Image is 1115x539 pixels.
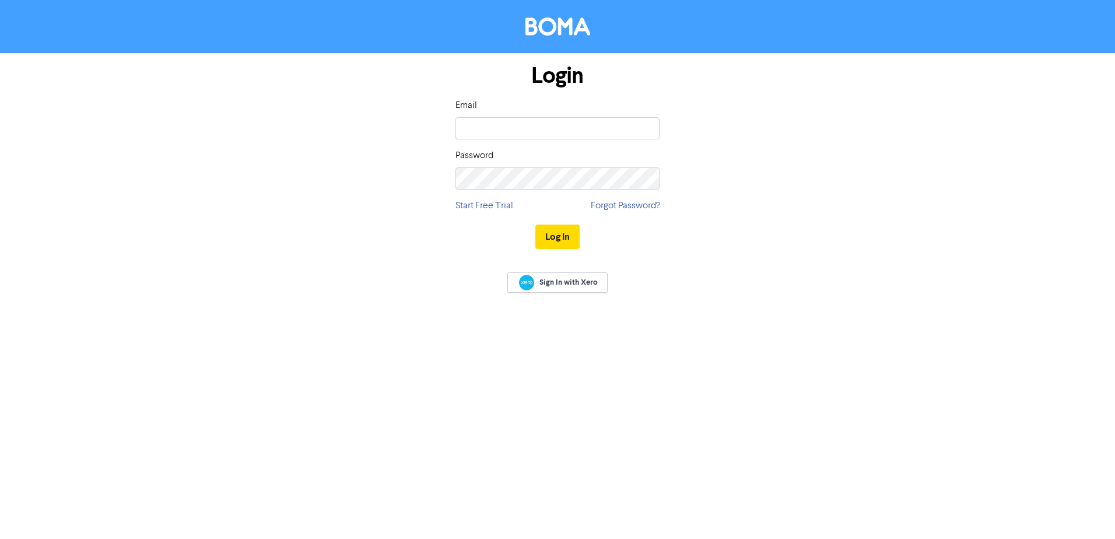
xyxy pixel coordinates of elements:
[455,199,513,213] a: Start Free Trial
[455,149,493,163] label: Password
[519,275,534,290] img: Xero logo
[507,272,608,293] a: Sign In with Xero
[525,17,590,36] img: BOMA Logo
[455,62,660,89] h1: Login
[591,199,660,213] a: Forgot Password?
[539,277,598,288] span: Sign In with Xero
[535,225,580,249] button: Log In
[455,99,477,113] label: Email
